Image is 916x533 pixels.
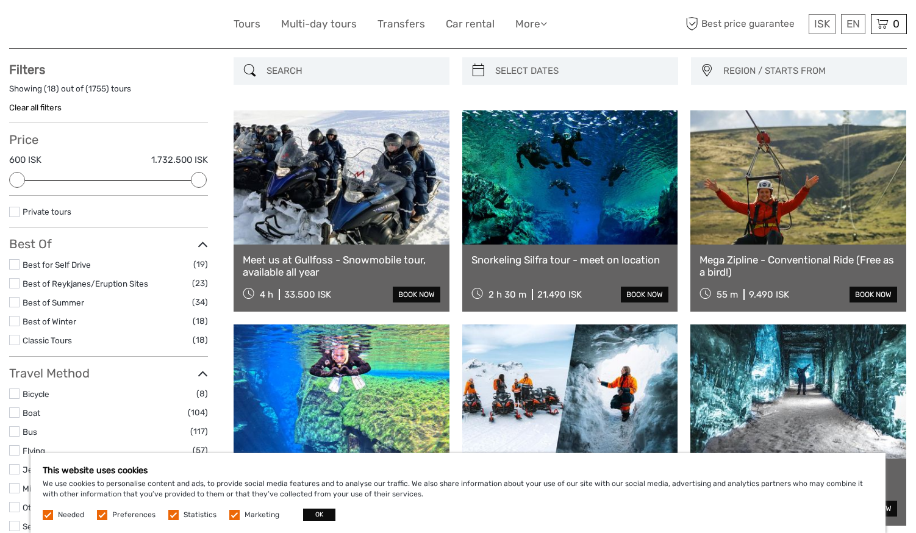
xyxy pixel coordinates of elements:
a: More [515,15,547,33]
a: Classic Tours [23,335,72,345]
a: Multi-day tours [281,15,357,33]
span: (34) [192,295,208,309]
a: Self-Drive [23,521,61,531]
label: Needed [58,510,84,520]
span: (23) [192,276,208,290]
label: Preferences [112,510,156,520]
span: (117) [190,424,208,438]
span: ISK [814,18,830,30]
button: REGION / STARTS FROM [718,61,901,81]
label: 18 [47,83,56,95]
div: We use cookies to personalise content and ads, to provide social media features and to analyse ou... [30,453,886,533]
div: EN [841,14,865,34]
button: Open LiveChat chat widget [140,19,155,34]
input: SEARCH [262,60,443,82]
div: 21.490 ISK [537,289,582,300]
a: Best of Summer [23,298,84,307]
div: 9.490 ISK [749,289,789,300]
a: Other / Non-Travel [23,503,93,512]
a: Best of Winter [23,317,76,326]
a: Flying [23,446,45,456]
button: OK [303,509,335,521]
a: Car rental [446,15,495,33]
a: Jeep / 4x4 [23,465,65,474]
a: Mega Zipline - Conventional Ride (Free as a bird!) [700,254,897,279]
h3: Price [9,132,208,147]
span: Best price guarantee [682,14,806,34]
label: 1755 [88,83,106,95]
label: Marketing [245,510,279,520]
a: Snorkeling Silfra tour - meet on location [471,254,669,266]
span: (57) [193,443,208,457]
a: Best for Self Drive [23,260,91,270]
a: Tours [234,15,260,33]
div: Showing ( ) out of ( ) tours [9,83,208,102]
div: 33.500 ISK [284,289,331,300]
h5: This website uses cookies [43,465,873,476]
a: book now [621,287,668,302]
input: SELECT DATES [490,60,672,82]
span: 0 [891,18,901,30]
span: (18) [193,333,208,347]
a: Clear all filters [9,102,62,112]
span: 2 h 30 m [488,289,526,300]
label: 1.732.500 ISK [151,154,208,166]
a: Transfers [377,15,425,33]
a: Bus [23,427,37,437]
h3: Best Of [9,237,208,251]
label: Statistics [184,510,216,520]
a: Best of Reykjanes/Eruption Sites [23,279,148,288]
span: 4 h [260,289,273,300]
label: 600 ISK [9,154,41,166]
a: book now [393,287,440,302]
a: Private tours [23,207,71,216]
a: Bicycle [23,389,49,399]
a: Meet us at Gullfoss - Snowmobile tour, available all year [243,254,440,279]
span: 55 m [717,289,738,300]
span: (104) [188,406,208,420]
a: Boat [23,408,40,418]
a: Mini Bus / Car [23,484,75,493]
span: (18) [193,314,208,328]
strong: Filters [9,62,45,77]
span: (8) [196,387,208,401]
p: We're away right now. Please check back later! [17,21,138,31]
span: (19) [193,257,208,271]
h3: Travel Method [9,366,208,381]
a: book now [850,287,897,302]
